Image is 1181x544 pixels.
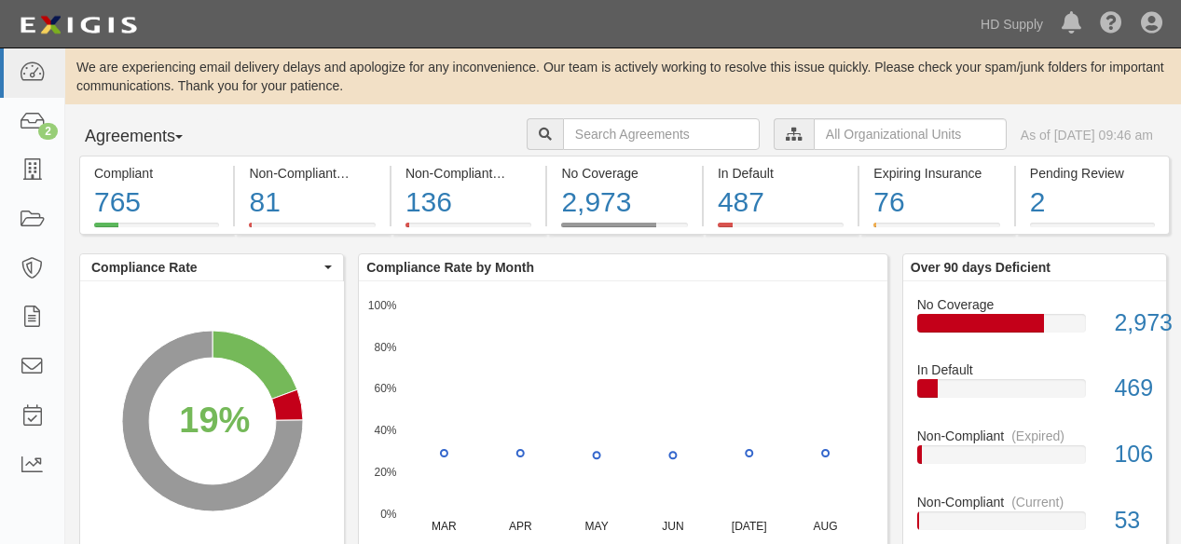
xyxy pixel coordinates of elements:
[1021,126,1153,144] div: As of [DATE] 09:46 am
[704,223,858,238] a: In Default487
[662,520,683,533] text: JUN
[1100,306,1166,340] div: 2,973
[1011,427,1064,445] div: (Expired)
[235,223,389,238] a: Non-Compliant(Current)81
[14,8,143,42] img: logo-5460c22ac91f19d4615b14bd174203de0afe785f0fc80cf4dbbc73dc1793850b.png
[94,164,219,183] div: Compliant
[375,424,397,437] text: 40%
[561,183,687,223] div: 2,973
[718,183,844,223] div: 487
[873,183,999,223] div: 76
[585,520,609,533] text: MAY
[38,123,58,140] div: 2
[561,164,687,183] div: No Coverage
[249,164,375,183] div: Non-Compliant (Current)
[814,118,1007,150] input: All Organizational Units
[1030,183,1155,223] div: 2
[1100,438,1166,471] div: 106
[1011,493,1064,511] div: (Current)
[79,118,219,156] button: Agreements
[375,466,397,479] text: 20%
[375,340,397,353] text: 80%
[917,427,1152,493] a: Non-Compliant(Expired)106
[903,360,1166,379] div: In Default
[91,258,320,277] span: Compliance Rate
[500,164,553,183] div: (Expired)
[179,395,250,445] div: 19%
[509,520,532,533] text: APR
[1016,223,1170,238] a: Pending Review2
[79,223,233,238] a: Compliant765
[380,507,397,520] text: 0%
[814,520,838,533] text: AUG
[718,164,844,183] div: In Default
[563,118,760,150] input: Search Agreements
[405,183,531,223] div: 136
[917,295,1152,361] a: No Coverage2,973
[971,6,1052,43] a: HD Supply
[249,183,375,223] div: 81
[1100,372,1166,405] div: 469
[911,260,1051,275] b: Over 90 days Deficient
[405,164,531,183] div: Non-Compliant (Expired)
[1100,13,1122,35] i: Help Center - Complianz
[344,164,396,183] div: (Current)
[80,254,343,280] button: Compliance Rate
[65,58,1181,95] div: We are experiencing email delivery delays and apologize for any inconvenience. Our team is active...
[859,223,1013,238] a: Expiring Insurance76
[1100,504,1166,537] div: 53
[375,382,397,395] text: 60%
[368,298,397,311] text: 100%
[547,223,701,238] a: No Coverage2,973
[903,295,1166,314] div: No Coverage
[917,360,1152,427] a: In Default469
[391,223,545,238] a: Non-Compliant(Expired)136
[1030,164,1155,183] div: Pending Review
[366,260,534,275] b: Compliance Rate by Month
[903,493,1166,511] div: Non-Compliant
[903,427,1166,445] div: Non-Compliant
[432,520,457,533] text: MAR
[732,520,767,533] text: [DATE]
[873,164,999,183] div: Expiring Insurance
[94,183,219,223] div: 765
